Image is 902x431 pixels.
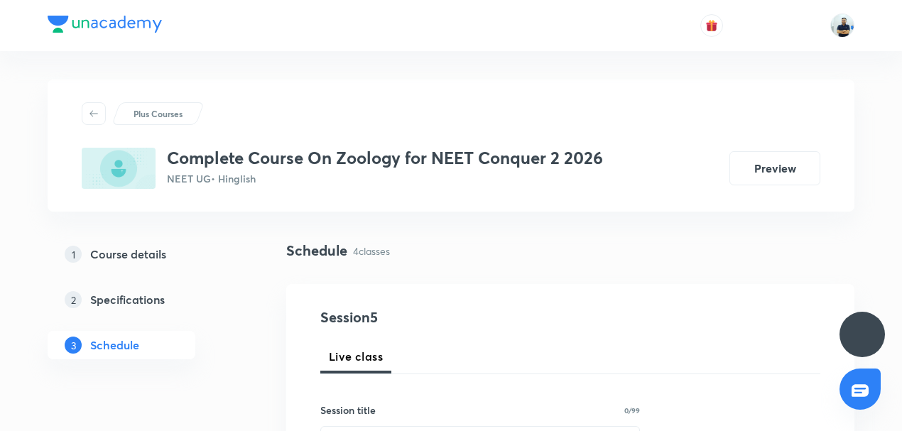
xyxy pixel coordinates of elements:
h4: Schedule [286,240,347,261]
p: 3 [65,337,82,354]
h6: Session title [320,403,376,418]
button: Preview [729,151,820,185]
img: ttu [854,326,871,343]
span: Live class [329,348,383,365]
h3: Complete Course On Zoology for NEET Conquer 2 2026 [167,148,603,168]
p: Plus Courses [134,107,183,120]
button: avatar [700,14,723,37]
img: avatar [705,19,718,32]
p: 2 [65,291,82,308]
h5: Schedule [90,337,139,354]
a: 2Specifications [48,285,241,314]
h4: Session 5 [320,307,580,328]
img: 513B5BDF-9421-4C06-B44E-449F880782ED_plus.png [82,148,156,189]
p: 0/99 [624,407,640,414]
h5: Specifications [90,291,165,308]
img: URVIK PATEL [830,13,854,38]
h5: Course details [90,246,166,263]
a: Company Logo [48,16,162,36]
a: 1Course details [48,240,241,268]
p: 1 [65,246,82,263]
img: Company Logo [48,16,162,33]
p: NEET UG • Hinglish [167,171,603,186]
p: 4 classes [353,244,390,258]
